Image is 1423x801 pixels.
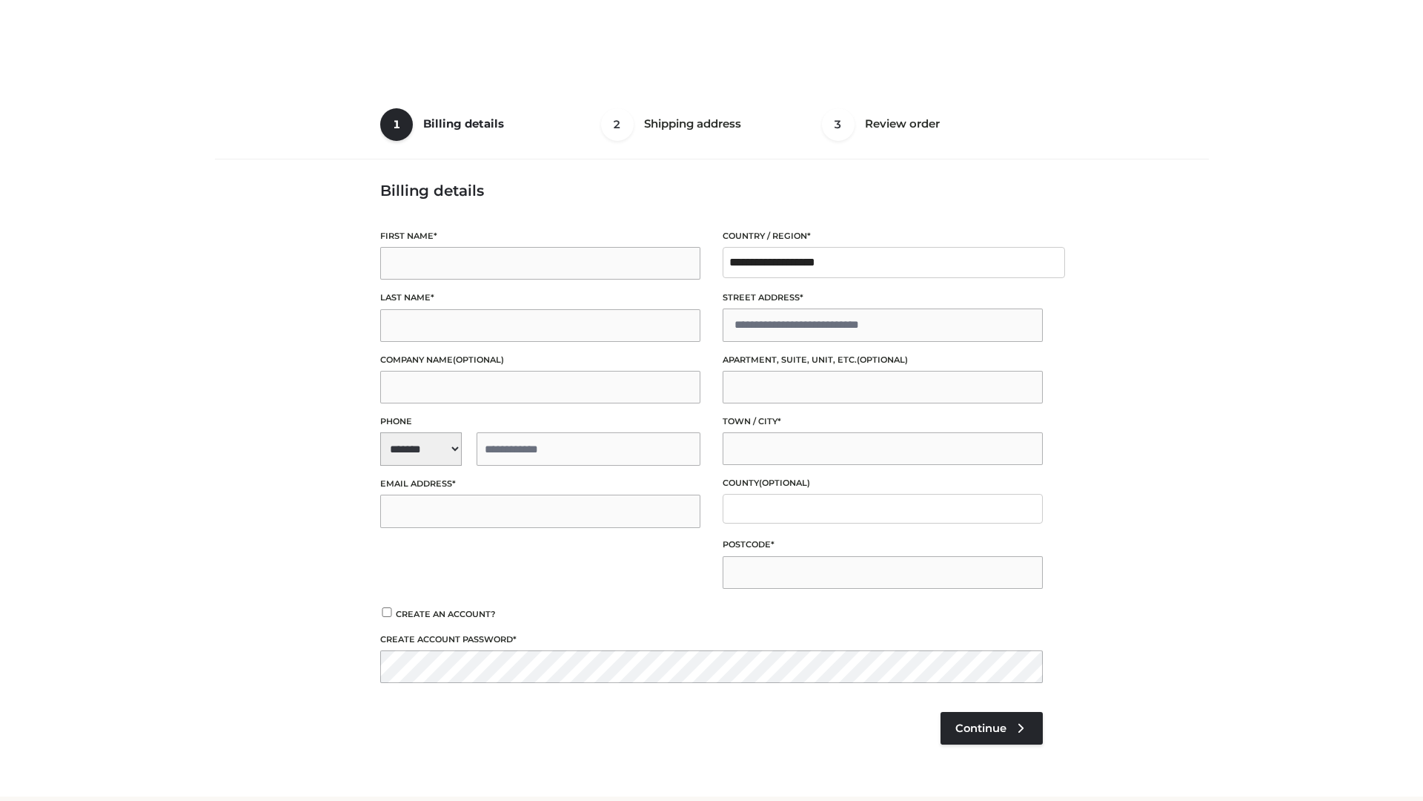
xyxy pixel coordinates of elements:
input: Create an account? [380,607,394,617]
label: Street address [723,291,1043,305]
span: (optional) [453,355,504,365]
label: Town / City [723,415,1043,429]
label: Company name [380,353,700,367]
span: 3 [822,108,855,141]
h3: Billing details [380,182,1043,200]
span: Create an account? [396,609,496,619]
span: 1 [380,108,413,141]
label: County [723,476,1043,490]
span: Review order [865,116,940,131]
span: Billing details [423,116,504,131]
span: Continue [955,722,1006,735]
span: Shipping address [644,116,741,131]
a: Continue [941,712,1043,745]
label: Country / Region [723,229,1043,243]
label: Phone [380,415,700,429]
span: 2 [601,108,634,141]
label: First name [380,229,700,243]
label: Apartment, suite, unit, etc. [723,353,1043,367]
label: Last name [380,291,700,305]
span: (optional) [857,355,908,365]
label: Create account password [380,633,1043,647]
span: (optional) [759,478,810,488]
label: Email address [380,477,700,491]
label: Postcode [723,538,1043,552]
